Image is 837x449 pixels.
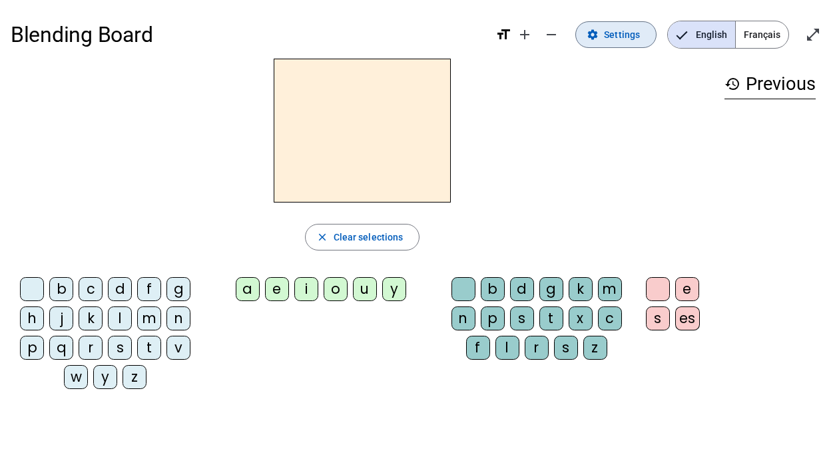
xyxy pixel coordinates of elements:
[539,277,563,301] div: g
[166,306,190,330] div: n
[668,21,735,48] span: English
[543,27,559,43] mat-icon: remove
[137,277,161,301] div: f
[123,365,146,389] div: z
[79,277,103,301] div: c
[137,336,161,360] div: t
[587,29,599,41] mat-icon: settings
[510,306,534,330] div: s
[495,336,519,360] div: l
[382,277,406,301] div: y
[481,306,505,330] div: p
[538,21,565,48] button: Decrease font size
[554,336,578,360] div: s
[667,21,789,49] mat-button-toggle-group: Language selection
[525,336,549,360] div: r
[64,365,88,389] div: w
[646,306,670,330] div: s
[451,306,475,330] div: n
[517,27,533,43] mat-icon: add
[316,231,328,243] mat-icon: close
[79,336,103,360] div: r
[569,306,593,330] div: x
[236,277,260,301] div: a
[569,277,593,301] div: k
[353,277,377,301] div: u
[583,336,607,360] div: z
[20,336,44,360] div: p
[166,277,190,301] div: g
[510,277,534,301] div: d
[334,229,404,245] span: Clear selections
[724,69,816,99] h3: Previous
[466,336,490,360] div: f
[79,306,103,330] div: k
[604,27,640,43] span: Settings
[265,277,289,301] div: e
[108,277,132,301] div: d
[481,277,505,301] div: b
[137,306,161,330] div: m
[675,306,700,330] div: es
[598,277,622,301] div: m
[108,336,132,360] div: s
[11,13,485,56] h1: Blending Board
[598,306,622,330] div: c
[324,277,348,301] div: o
[294,277,318,301] div: i
[495,27,511,43] mat-icon: format_size
[800,21,826,48] button: Enter full screen
[49,306,73,330] div: j
[675,277,699,301] div: e
[20,306,44,330] div: h
[736,21,788,48] span: Français
[724,76,740,92] mat-icon: history
[805,27,821,43] mat-icon: open_in_full
[49,336,73,360] div: q
[575,21,657,48] button: Settings
[49,277,73,301] div: b
[511,21,538,48] button: Increase font size
[93,365,117,389] div: y
[539,306,563,330] div: t
[305,224,420,250] button: Clear selections
[108,306,132,330] div: l
[166,336,190,360] div: v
